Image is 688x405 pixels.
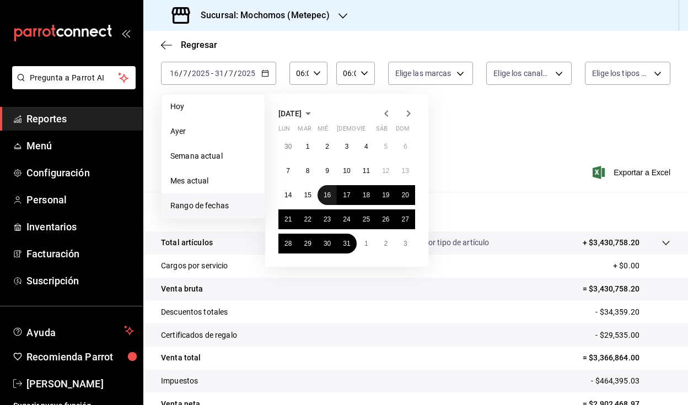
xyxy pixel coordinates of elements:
button: 18 de julio de 2025 [357,185,376,205]
button: 29 de julio de 2025 [298,234,317,253]
abbr: 22 de julio de 2025 [304,215,311,223]
input: -- [228,69,234,78]
button: 2 de julio de 2025 [318,137,337,156]
abbr: 3 de agosto de 2025 [404,240,407,247]
span: Ayuda [26,324,120,337]
abbr: 14 de julio de 2025 [284,191,292,199]
abbr: 10 de julio de 2025 [343,167,350,175]
span: Inventarios [26,219,134,234]
span: / [179,69,182,78]
p: = $3,366,864.00 [583,352,670,364]
button: 16 de julio de 2025 [318,185,337,205]
p: Certificados de regalo [161,330,237,341]
span: Regresar [181,40,217,50]
span: / [188,69,191,78]
button: 12 de julio de 2025 [376,161,395,181]
p: Cargos por servicio [161,260,228,272]
p: Venta total [161,352,201,364]
abbr: 30 de junio de 2025 [284,143,292,150]
abbr: 23 de julio de 2025 [324,215,331,223]
abbr: 27 de julio de 2025 [402,215,409,223]
abbr: 11 de julio de 2025 [363,167,370,175]
abbr: 31 de julio de 2025 [343,240,350,247]
span: [PERSON_NAME] [26,376,134,391]
button: Regresar [161,40,217,50]
button: 25 de julio de 2025 [357,209,376,229]
button: 9 de julio de 2025 [318,161,337,181]
span: Rango de fechas [170,200,256,212]
span: Recomienda Parrot [26,349,134,364]
button: 17 de julio de 2025 [337,185,356,205]
p: Venta bruta [161,283,203,295]
abbr: 28 de julio de 2025 [284,240,292,247]
button: 23 de julio de 2025 [318,209,337,229]
abbr: 6 de julio de 2025 [404,143,407,150]
abbr: martes [298,125,311,137]
abbr: sábado [376,125,388,137]
button: 5 de julio de 2025 [376,137,395,156]
abbr: 5 de julio de 2025 [384,143,388,150]
span: / [224,69,228,78]
abbr: 24 de julio de 2025 [343,215,350,223]
button: 30 de junio de 2025 [278,137,298,156]
span: Personal [26,192,134,207]
abbr: 1 de julio de 2025 [306,143,310,150]
abbr: 8 de julio de 2025 [306,167,310,175]
span: Pregunta a Parrot AI [30,72,119,84]
span: Elige las marcas [395,68,452,79]
p: Descuentos totales [161,306,228,318]
p: - $34,359.20 [595,306,670,318]
button: open_drawer_menu [121,29,130,37]
abbr: 9 de julio de 2025 [325,167,329,175]
abbr: 29 de julio de 2025 [304,240,311,247]
abbr: domingo [396,125,410,137]
abbr: 12 de julio de 2025 [382,167,389,175]
button: Pregunta a Parrot AI [12,66,136,89]
button: 26 de julio de 2025 [376,209,395,229]
span: Elige los tipos de orden [592,68,650,79]
button: 28 de julio de 2025 [278,234,298,253]
button: [DATE] [278,107,315,120]
a: Pregunta a Parrot AI [8,80,136,91]
abbr: 2 de julio de 2025 [325,143,329,150]
abbr: viernes [357,125,365,137]
button: 3 de julio de 2025 [337,137,356,156]
p: Total artículos [161,237,213,249]
h3: Sucursal: Mochomos (Metepec) [192,9,330,22]
button: 30 de julio de 2025 [318,234,337,253]
abbr: 17 de julio de 2025 [343,191,350,199]
input: ---- [191,69,210,78]
span: Reportes [26,111,134,126]
abbr: lunes [278,125,290,137]
span: Suscripción [26,273,134,288]
p: = $3,430,758.20 [583,283,670,295]
span: Semana actual [170,150,256,162]
button: 10 de julio de 2025 [337,161,356,181]
abbr: 19 de julio de 2025 [382,191,389,199]
p: Impuestos [161,375,198,387]
abbr: 3 de julio de 2025 [345,143,349,150]
button: 20 de julio de 2025 [396,185,415,205]
span: Configuración [26,165,134,180]
button: 14 de julio de 2025 [278,185,298,205]
p: - $29,535.00 [595,330,670,341]
button: 11 de julio de 2025 [357,161,376,181]
abbr: jueves [337,125,402,137]
button: 15 de julio de 2025 [298,185,317,205]
button: 1 de agosto de 2025 [357,234,376,253]
button: 8 de julio de 2025 [298,161,317,181]
button: Exportar a Excel [595,166,670,179]
button: 24 de julio de 2025 [337,209,356,229]
button: 1 de julio de 2025 [298,137,317,156]
abbr: 30 de julio de 2025 [324,240,331,247]
abbr: 25 de julio de 2025 [363,215,370,223]
span: Menú [26,138,134,153]
p: + $0.00 [613,260,670,272]
abbr: 15 de julio de 2025 [304,191,311,199]
button: 7 de julio de 2025 [278,161,298,181]
input: -- [214,69,224,78]
abbr: 13 de julio de 2025 [402,167,409,175]
abbr: miércoles [318,125,328,137]
button: 19 de julio de 2025 [376,185,395,205]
